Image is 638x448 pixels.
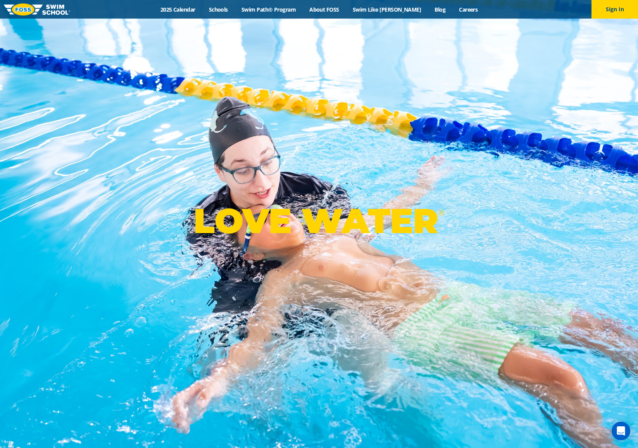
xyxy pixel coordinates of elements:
a: Swim Path® Program [235,6,302,13]
a: 2025 Calendar [153,6,202,13]
a: Blog [428,6,452,13]
a: About FOSS [303,6,346,13]
p: LOVE WATER [193,200,444,242]
a: Swim Like [PERSON_NAME] [346,6,428,13]
a: Schools [202,6,235,13]
sup: ® [438,208,444,218]
a: Careers [452,6,485,13]
img: FOSS Swim School Logo [4,3,70,15]
div: Open Intercom Messenger [612,422,630,440]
